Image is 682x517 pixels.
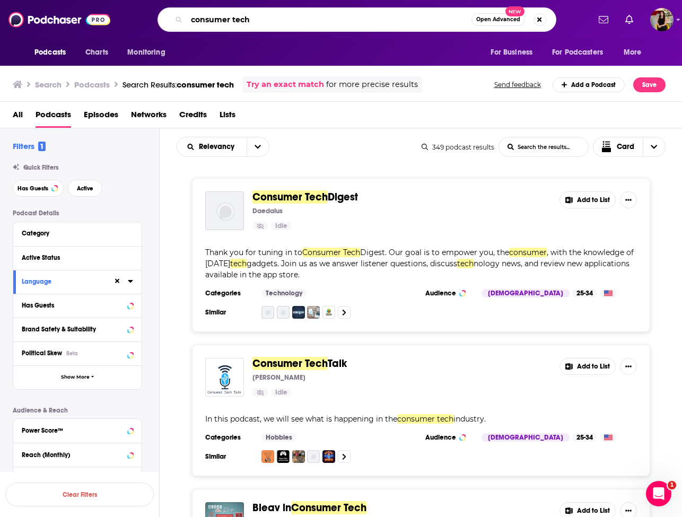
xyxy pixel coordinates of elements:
[252,357,328,370] span: Consumer Tech
[23,164,58,171] span: Quick Filters
[261,433,296,442] a: Hobbies
[261,306,274,319] img: TJR Podcast
[397,414,453,424] span: consumer tech
[572,433,597,442] div: 25-34
[277,306,290,319] img: 1 Take Photography
[230,259,247,268] span: tech
[205,191,244,230] img: Consumer Tech Digest
[271,222,292,230] a: Idle
[22,251,133,264] button: Active Status
[34,45,66,60] span: Podcasts
[624,45,642,60] span: More
[27,42,80,63] button: open menu
[84,106,118,128] a: Episodes
[553,77,625,92] a: Add a Podcast
[252,502,366,514] a: Bleav inConsumer Tech
[476,17,520,22] span: Open Advanced
[22,254,126,261] div: Active Status
[307,306,320,319] img: BombAppromotion – Mobile App Promotion & Marketing
[252,190,328,204] span: Consumer Tech
[13,407,142,414] p: Audience & Reach
[22,275,113,288] button: Language
[668,481,676,489] span: 1
[633,77,666,92] button: Save
[131,106,167,128] a: Networks
[247,137,269,156] button: open menu
[22,302,124,309] div: Has Guests
[187,11,471,28] input: Search podcasts, credits, & more...
[205,248,302,257] span: Thank you for tuning in to
[572,289,597,297] div: 25-34
[559,358,616,375] button: Add to List
[247,259,457,268] span: gadgets. Join us as we answer listener questions, discuss
[471,13,525,26] button: Open AdvancedNew
[425,289,473,297] h3: Audience
[482,433,570,442] div: [DEMOGRAPHIC_DATA]
[123,80,234,90] div: Search Results:
[617,143,634,151] span: Card
[621,11,637,29] a: Show notifications dropdown
[199,143,238,151] span: Relevancy
[177,137,269,157] h2: Choose List sort
[292,450,305,463] a: Lil yachty com up
[252,191,358,203] a: Consumer TechDigest
[13,106,23,128] a: All
[22,448,133,461] button: Reach (Monthly)
[127,45,165,60] span: Monitoring
[247,78,324,91] a: Try an exact match
[68,180,102,197] button: Active
[38,142,46,151] span: 1
[85,45,108,60] span: Charts
[509,248,547,257] span: consumer
[205,433,253,442] h3: Categories
[275,388,287,398] span: Idle
[545,42,618,63] button: open menu
[261,450,274,463] a: Not Your Average Twink
[36,106,71,128] span: Podcasts
[616,42,655,63] button: open menu
[66,350,78,357] div: Beta
[177,80,234,90] span: consumer tech
[205,358,244,397] img: Consumer Tech Talk
[593,137,666,157] button: Choose View
[74,80,110,90] h3: Podcasts
[22,423,133,436] button: Power Score™
[650,8,674,31] img: User Profile
[205,308,253,317] h3: Similar
[252,207,283,215] p: Daedalus
[326,78,418,91] span: for more precise results
[322,306,335,319] a: Szkoła Androida
[594,11,613,29] a: Show notifications dropdown
[360,248,509,257] span: Digest. Our goal is to empower you, the
[13,180,64,197] button: Has Guests
[307,450,320,463] img: Paine To Purpose
[491,80,544,89] button: Send feedback
[177,143,247,151] button: open menu
[261,289,307,297] a: Technology
[179,106,207,128] a: Credits
[328,357,347,370] span: Talk
[13,365,142,389] button: Show More
[22,427,124,434] div: Power Score™
[275,221,287,232] span: Idle
[220,106,235,128] a: Lists
[292,306,305,319] a: G33KOLOGY
[158,7,556,32] div: Search podcasts, credits, & more...
[22,326,124,333] div: Brand Safety & Suitability
[252,358,347,370] a: Consumer TechTalk
[8,10,110,30] img: Podchaser - Follow, Share and Rate Podcasts
[277,450,290,463] a: 3PN - Pixels Plots & Parenting Network
[22,349,62,357] span: Political Skew
[328,190,358,204] span: Digest
[322,450,335,463] img: Jake Wayne Sports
